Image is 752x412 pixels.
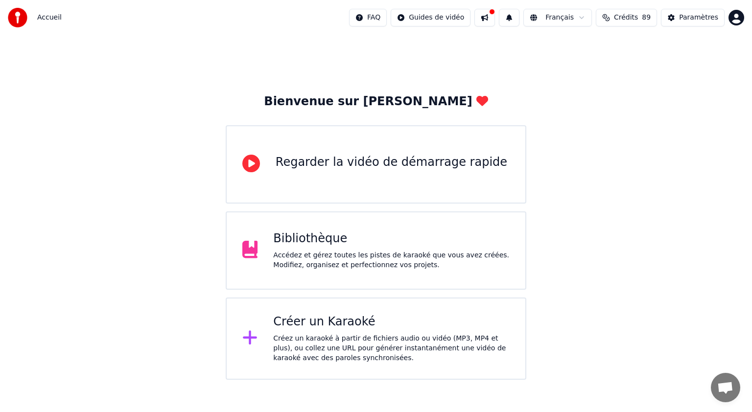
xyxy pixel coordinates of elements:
div: Créez un karaoké à partir de fichiers audio ou vidéo (MP3, MP4 et plus), ou collez une URL pour g... [273,334,510,363]
div: Bienvenue sur [PERSON_NAME] [264,94,488,110]
span: Accueil [37,13,62,23]
img: youka [8,8,27,27]
div: Regarder la vidéo de démarrage rapide [276,155,507,170]
a: Ouvrir le chat [711,373,740,402]
button: Paramètres [661,9,725,26]
button: Crédits89 [596,9,657,26]
button: FAQ [349,9,387,26]
div: Créer un Karaoké [273,314,510,330]
span: 89 [642,13,651,23]
div: Accédez et gérez toutes les pistes de karaoké que vous avez créées. Modifiez, organisez et perfec... [273,251,510,270]
button: Guides de vidéo [391,9,470,26]
span: Crédits [614,13,638,23]
nav: breadcrumb [37,13,62,23]
div: Bibliothèque [273,231,510,247]
div: Paramètres [679,13,718,23]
